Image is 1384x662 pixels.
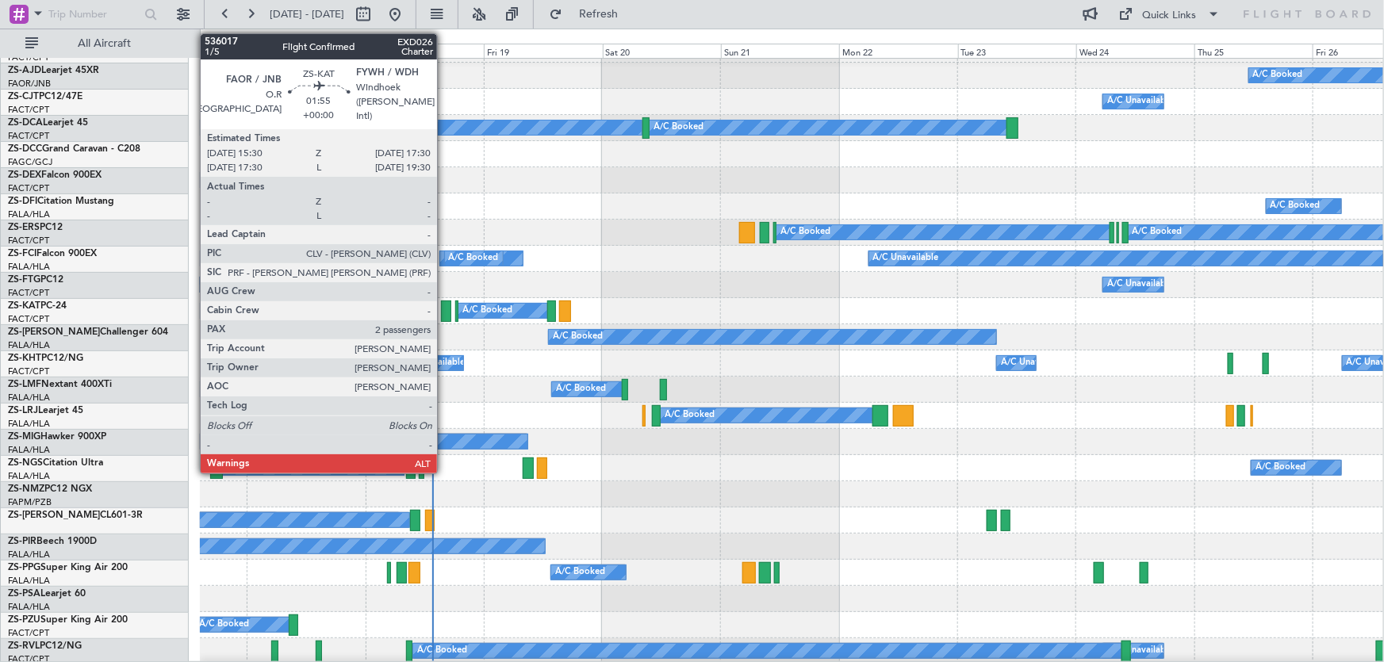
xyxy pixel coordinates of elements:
a: ZS-DCCGrand Caravan - C208 [8,144,140,154]
span: [DATE] - [DATE] [270,7,344,21]
div: Mon 22 [839,44,957,58]
a: FACT/CPT [8,313,49,325]
div: [DATE] [203,32,230,45]
a: FACT/CPT [8,287,49,299]
a: ZS-ERSPC12 [8,223,63,232]
div: A/C Booked [556,377,606,401]
div: Tue 23 [958,44,1076,58]
a: ZS-LRJLearjet 45 [8,406,83,415]
span: ZS-ERS [8,223,40,232]
a: FALA/HLA [8,392,50,404]
span: ZS-FCI [8,249,36,258]
a: FACT/CPT [8,130,49,142]
span: ZS-KAT [8,301,40,311]
a: ZS-DCALearjet 45 [8,118,88,128]
span: ZS-[PERSON_NAME] [8,327,100,337]
a: FALA/HLA [8,549,50,561]
a: FACT/CPT [8,627,49,639]
span: ZS-PPG [8,563,40,572]
span: ZS-[PERSON_NAME] [8,511,100,520]
a: FALA/HLA [8,470,50,482]
a: FALA/HLA [8,418,50,430]
a: ZS-NGSCitation Ultra [8,458,103,468]
a: ZS-PSALearjet 60 [8,589,86,599]
a: FALA/HLA [8,339,50,351]
span: ZS-DFI [8,197,37,206]
span: ZS-PZU [8,615,40,625]
div: A/C Booked [292,116,342,140]
a: ZS-[PERSON_NAME]CL601-3R [8,511,143,520]
span: ZS-CJT [8,92,39,101]
div: A/C Unavailable [1107,90,1173,113]
input: Trip Number [48,2,140,26]
div: A/C Booked [462,299,512,323]
a: ZS-PIRBeech 1900D [8,537,97,546]
div: A/C Unavailable [1001,351,1067,375]
a: ZS-PPGSuper King Air 200 [8,563,128,572]
a: ZS-AJDLearjet 45XR [8,66,99,75]
a: FALA/HLA [8,444,50,456]
span: ZS-RVL [8,641,40,651]
div: A/C Booked [1271,194,1321,218]
span: All Aircraft [41,38,167,49]
span: ZS-PIR [8,537,36,546]
a: FAGC/GCJ [8,156,52,168]
div: Sat 20 [603,44,721,58]
a: ZS-NMZPC12 NGX [8,484,92,494]
a: ZS-DEXFalcon 900EX [8,170,102,180]
a: ZS-FTGPC12 [8,275,63,285]
a: FACT/CPT [8,104,49,116]
span: ZS-KHT [8,354,41,363]
span: ZS-DCA [8,118,43,128]
div: Fri 19 [484,44,602,58]
div: A/C Booked [1133,220,1183,244]
div: A/C Booked [318,247,368,270]
div: Quick Links [1143,8,1197,24]
a: ZS-[PERSON_NAME]Challenger 604 [8,327,168,337]
a: ZS-MIGHawker 900XP [8,432,106,442]
div: A/C Booked [225,456,275,480]
a: ZS-RVLPC12/NG [8,641,82,651]
div: A/C Booked [199,613,249,637]
div: Sun 21 [721,44,839,58]
div: A/C Booked [449,247,499,270]
div: A/C Unavailable [873,247,939,270]
span: ZS-DEX [8,170,41,180]
div: A/C Booked [553,325,603,349]
div: A/C Booked [665,404,715,427]
div: Wed 17 [247,44,366,58]
a: ZS-CJTPC12/47E [8,92,82,101]
div: A/C Unavailable [1107,273,1173,297]
a: ZS-LMFNextant 400XTi [8,380,112,389]
div: A/C Booked [1253,63,1303,87]
span: ZS-LMF [8,380,41,389]
div: A/C Booked [1256,456,1305,480]
span: ZS-NMZ [8,484,44,494]
a: FACT/CPT [8,182,49,194]
a: FALA/HLA [8,261,50,273]
div: A/C Unavailable [281,299,347,323]
a: ZS-FCIFalcon 900EX [8,249,97,258]
div: A/C Booked [555,561,605,584]
a: FAOR/JNB [8,78,51,90]
a: FACT/CPT [8,235,49,247]
a: FAPM/PZB [8,496,52,508]
span: ZS-LRJ [8,406,38,415]
span: Refresh [565,9,632,20]
a: FACT/CPT [8,365,49,377]
a: ZS-KHTPC12/NG [8,354,83,363]
div: Thu 18 [366,44,484,58]
span: ZS-MIG [8,432,40,442]
button: Quick Links [1111,2,1229,27]
a: FALA/HLA [8,601,50,613]
span: ZS-NGS [8,458,43,468]
div: A/C Unavailable [399,351,465,375]
a: ZS-DFICitation Mustang [8,197,114,206]
span: ZS-DCC [8,144,42,154]
a: FALA/HLA [8,209,50,220]
span: ZS-AJD [8,66,41,75]
button: Refresh [542,2,637,27]
div: Thu 25 [1194,44,1313,58]
span: ZS-FTG [8,275,40,285]
a: ZS-PZUSuper King Air 200 [8,615,128,625]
